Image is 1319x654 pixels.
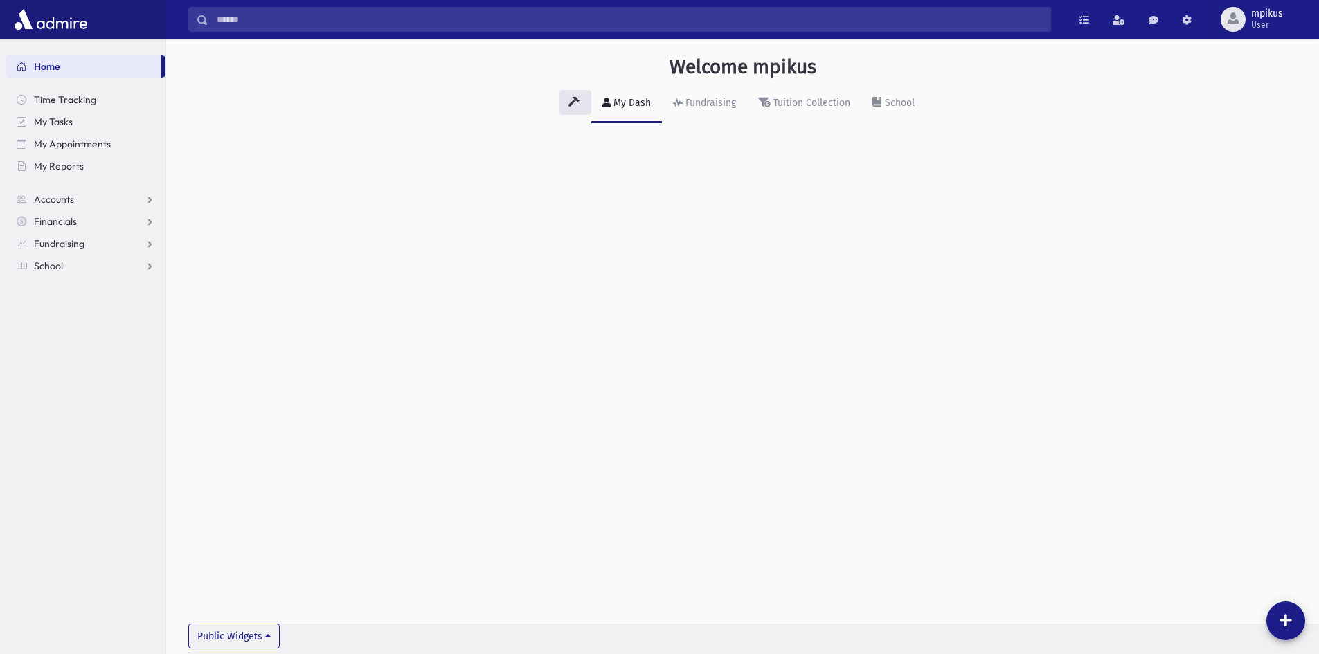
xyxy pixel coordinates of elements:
span: My Tasks [34,116,73,128]
span: School [34,260,63,272]
span: My Reports [34,160,84,172]
a: Accounts [6,188,165,210]
span: Time Tracking [34,93,96,106]
div: My Dash [611,97,651,109]
a: My Dash [591,84,662,123]
a: School [6,255,165,277]
span: Accounts [34,193,74,206]
a: Fundraising [6,233,165,255]
span: mpikus [1251,8,1283,19]
div: Tuition Collection [771,97,850,109]
button: Public Widgets [188,624,280,648]
span: My Appointments [34,138,111,150]
a: My Tasks [6,111,165,133]
span: Financials [34,215,77,228]
span: Home [34,60,60,73]
a: Time Tracking [6,89,165,111]
div: School [882,97,915,109]
a: Fundraising [662,84,747,123]
span: Fundraising [34,237,84,250]
span: User [1251,19,1283,30]
a: Financials [6,210,165,233]
h3: Welcome mpikus [670,55,816,79]
a: My Appointments [6,133,165,155]
a: My Reports [6,155,165,177]
input: Search [208,7,1050,32]
div: Fundraising [683,97,736,109]
a: Home [6,55,161,78]
a: Tuition Collection [747,84,861,123]
a: School [861,84,926,123]
img: AdmirePro [11,6,91,33]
